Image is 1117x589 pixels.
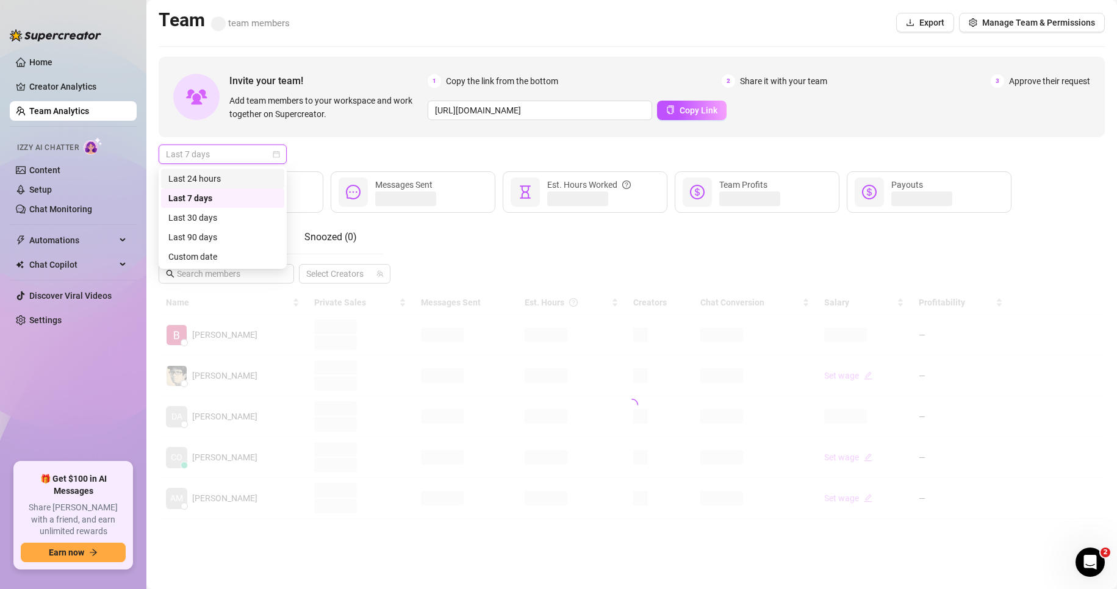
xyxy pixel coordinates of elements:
span: dollar-circle [690,185,705,199]
img: Chat Copilot [16,260,24,269]
span: Snoozed ( 0 ) [304,231,357,243]
a: Discover Viral Videos [29,291,112,301]
a: Settings [29,315,62,325]
span: copy [666,105,675,114]
span: Copy the link from the bottom [446,74,558,88]
span: calendar [273,151,280,158]
div: Last 24 hours [168,172,277,185]
span: search [166,270,174,278]
div: Last 7 days [161,188,284,208]
input: Search members [177,267,277,280]
span: 2 [722,74,735,88]
button: Copy Link [657,101,727,120]
span: Share it with your team [740,74,827,88]
span: Automations [29,230,116,250]
span: Messages Sent [375,180,433,190]
div: Last 7 days [168,191,277,205]
span: team [376,270,384,277]
span: Share [PERSON_NAME] with a friend, and earn unlimited rewards [21,502,126,538]
span: Earn now [49,548,84,557]
span: 1 [428,74,441,88]
div: Custom date [161,247,284,266]
span: 🎁 Get $100 in AI Messages [21,473,126,497]
img: AI Chatter [84,137,102,155]
a: Home [29,57,52,67]
span: loading [626,399,638,411]
span: Approve their request [1009,74,1090,88]
span: download [906,18,914,27]
span: hourglass [518,185,533,199]
button: Manage Team & Permissions [959,13,1105,32]
div: Custom date [168,250,277,263]
span: Chat Copilot [29,255,116,274]
span: team members [211,18,290,29]
a: Team Analytics [29,106,89,116]
iframe: Intercom live chat [1076,548,1105,577]
span: arrow-right [89,548,98,557]
span: question-circle [622,178,631,191]
span: 2 [1101,548,1110,557]
a: Chat Monitoring [29,204,92,214]
div: Last 90 days [161,227,284,247]
a: Content [29,165,60,175]
span: Manage Team & Permissions [982,18,1095,27]
a: Creator Analytics [29,77,127,96]
span: Izzy AI Chatter [17,142,79,154]
span: Export [919,18,944,27]
span: Last 7 days [166,145,279,163]
div: Last 90 days [168,230,277,244]
img: logo-BBDzfeDw.svg [10,29,101,41]
span: message [346,185,361,199]
span: dollar-circle [862,185,877,199]
h2: Team [159,9,290,32]
div: Last 30 days [161,208,284,227]
span: Add team members to your workspace and work together on Supercreator. [229,94,423,121]
span: Invite your team! [229,73,428,88]
span: Team Profits [719,180,767,190]
span: Copy Link [680,105,717,115]
span: setting [969,18,977,27]
button: Export [896,13,954,32]
span: thunderbolt [16,235,26,245]
span: 3 [991,74,1004,88]
div: Last 30 days [168,211,277,224]
a: Setup [29,185,52,195]
button: Earn nowarrow-right [21,543,126,562]
span: Payouts [891,180,923,190]
div: Last 24 hours [161,169,284,188]
div: Est. Hours Worked [547,178,631,191]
